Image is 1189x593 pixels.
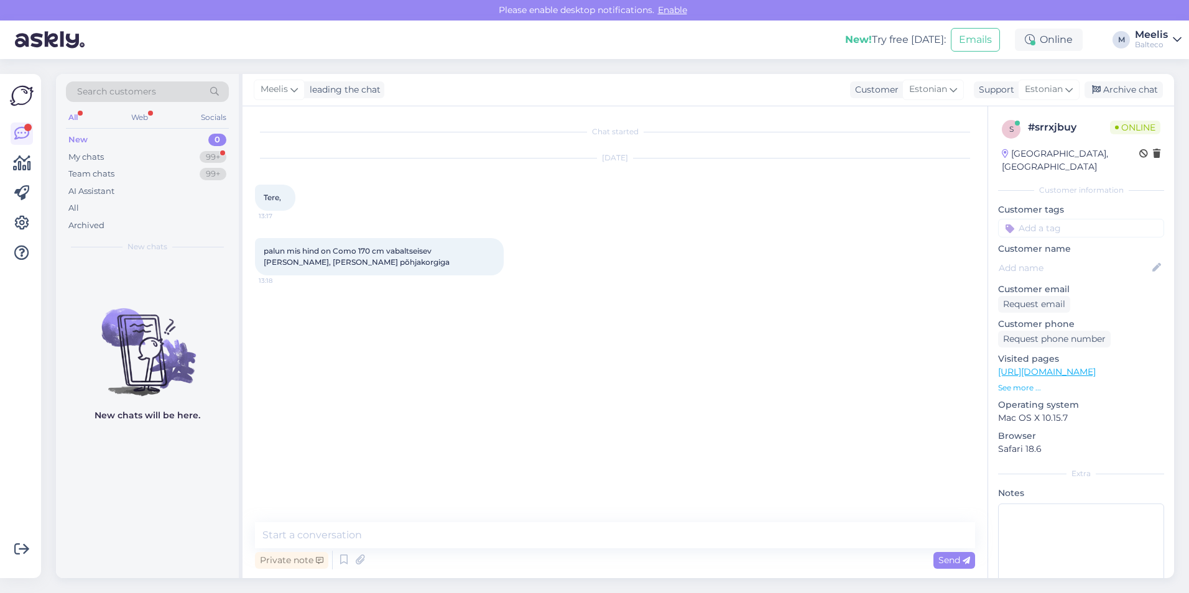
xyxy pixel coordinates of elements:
[850,83,899,96] div: Customer
[1113,31,1130,48] div: M
[1110,121,1160,134] span: Online
[68,219,104,232] div: Archived
[998,185,1164,196] div: Customer information
[998,366,1096,377] a: [URL][DOMAIN_NAME]
[998,296,1070,313] div: Request email
[68,185,114,198] div: AI Assistant
[998,203,1164,216] p: Customer tags
[1135,30,1182,50] a: MeelisBalteco
[998,487,1164,500] p: Notes
[255,552,328,569] div: Private note
[255,126,975,137] div: Chat started
[998,219,1164,237] input: Add a tag
[198,109,229,126] div: Socials
[998,468,1164,479] div: Extra
[255,152,975,163] div: [DATE]
[845,34,872,45] b: New!
[998,318,1164,331] p: Customer phone
[127,241,167,252] span: New chats
[68,134,88,146] div: New
[998,331,1111,347] div: Request phone number
[845,32,946,47] div: Try free [DATE]:
[200,151,226,163] div: 99+
[68,202,79,214] div: All
[1135,40,1168,50] div: Balteco
[1009,124,1014,134] span: s
[208,134,226,146] div: 0
[10,84,34,108] img: Askly Logo
[259,276,305,285] span: 13:18
[1028,120,1110,135] div: # srrxjbuy
[998,443,1164,456] p: Safari 18.6
[200,168,226,180] div: 99+
[998,430,1164,443] p: Browser
[259,211,305,221] span: 13:17
[654,4,691,16] span: Enable
[998,242,1164,255] p: Customer name
[56,286,239,398] img: No chats
[261,83,288,96] span: Meelis
[1025,83,1063,96] span: Estonian
[998,411,1164,425] p: Mac OS X 10.15.7
[998,382,1164,393] p: See more ...
[909,83,947,96] span: Estonian
[938,554,970,566] span: Send
[264,193,281,202] span: Tere,
[129,109,150,126] div: Web
[1015,29,1083,51] div: Online
[66,109,80,126] div: All
[68,168,114,180] div: Team chats
[95,409,200,422] p: New chats will be here.
[974,83,1014,96] div: Support
[77,85,156,98] span: Search customers
[305,83,381,96] div: leading the chat
[264,246,450,267] span: palun mis hind on Como 170 cm vabaltseisev [PERSON_NAME], [PERSON_NAME] põhjakorgiga
[999,261,1150,275] input: Add name
[1085,81,1163,98] div: Archive chat
[998,398,1164,411] p: Operating system
[951,28,1000,52] button: Emails
[998,352,1164,365] p: Visited pages
[68,151,104,163] div: My chats
[1135,30,1168,40] div: Meelis
[998,283,1164,296] p: Customer email
[1002,147,1139,173] div: [GEOGRAPHIC_DATA], [GEOGRAPHIC_DATA]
